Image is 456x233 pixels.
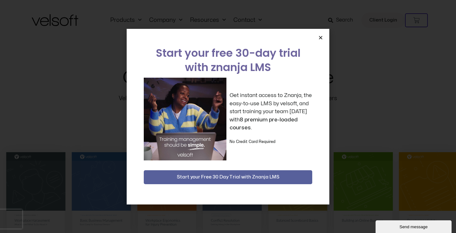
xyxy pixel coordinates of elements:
[144,46,312,74] h2: Start your free 30-day trial with znanja LMS
[230,91,312,132] p: Get instant access to Znanja, the easy-to-use LMS by velsoft, and start training your team [DATE]...
[230,140,275,144] strong: No Credit Card Required
[144,78,226,160] img: a woman sitting at her laptop dancing
[230,117,298,131] strong: 8 premium pre-loaded courses
[376,219,453,233] iframe: chat widget
[144,170,312,184] button: Start your Free 30 Day Trial with Znanja LMS
[318,35,323,40] a: Close
[177,173,279,181] span: Start your Free 30 Day Trial with Znanja LMS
